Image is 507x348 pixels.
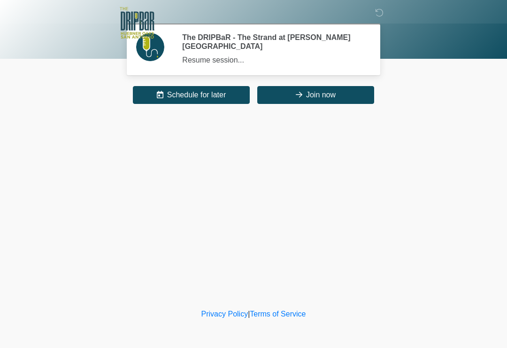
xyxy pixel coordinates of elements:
a: Terms of Service [250,310,306,318]
a: Privacy Policy [201,310,248,318]
div: Resume session... [182,55,364,66]
button: Schedule for later [133,86,250,104]
img: The DRIPBaR - The Strand at Huebner Oaks Logo [120,7,154,39]
img: Agent Avatar [136,33,164,61]
button: Join now [257,86,374,104]
a: | [248,310,250,318]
